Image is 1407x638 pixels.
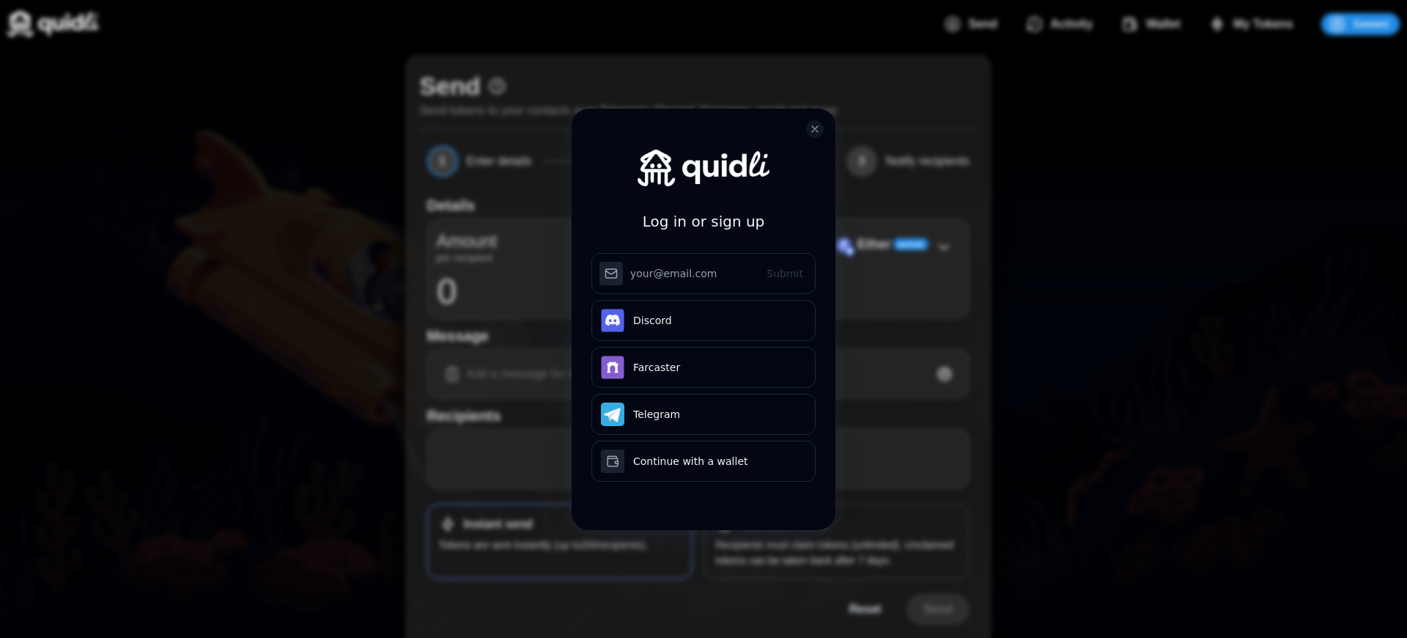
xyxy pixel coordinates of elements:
button: Discord [591,300,816,341]
h3: Log in or sign up [643,210,765,233]
img: Quidli logo [638,150,769,186]
button: Submit [754,255,816,292]
button: Continue with a wallet [591,441,816,482]
button: Farcaster [591,347,816,388]
button: close modal [806,120,824,138]
div: Continue with a wallet [633,452,806,470]
button: Telegram [591,394,816,435]
input: Submit [591,253,816,294]
span: Submit [767,268,803,279]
